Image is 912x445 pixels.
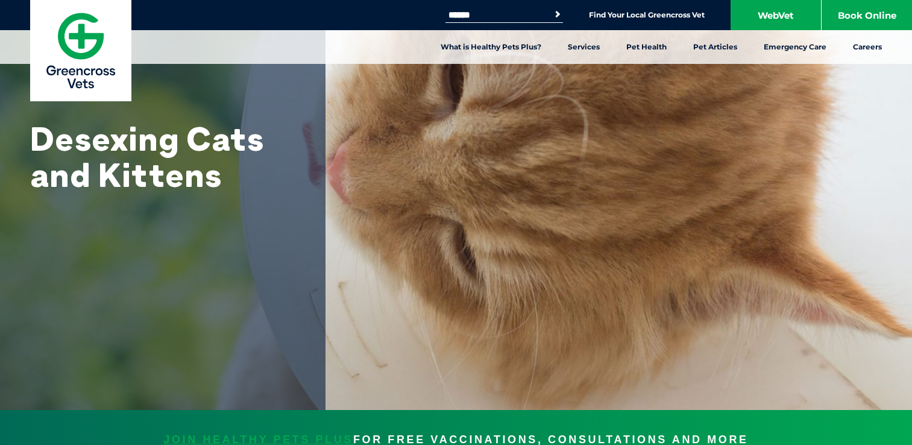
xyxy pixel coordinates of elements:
[589,10,705,20] a: Find Your Local Greencross Vet
[552,8,564,21] button: Search
[840,30,895,64] a: Careers
[555,30,613,64] a: Services
[680,30,750,64] a: Pet Articles
[613,30,680,64] a: Pet Health
[30,121,295,193] h1: Desexing Cats and Kittens
[750,30,840,64] a: Emergency Care
[427,30,555,64] a: What is Healthy Pets Plus?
